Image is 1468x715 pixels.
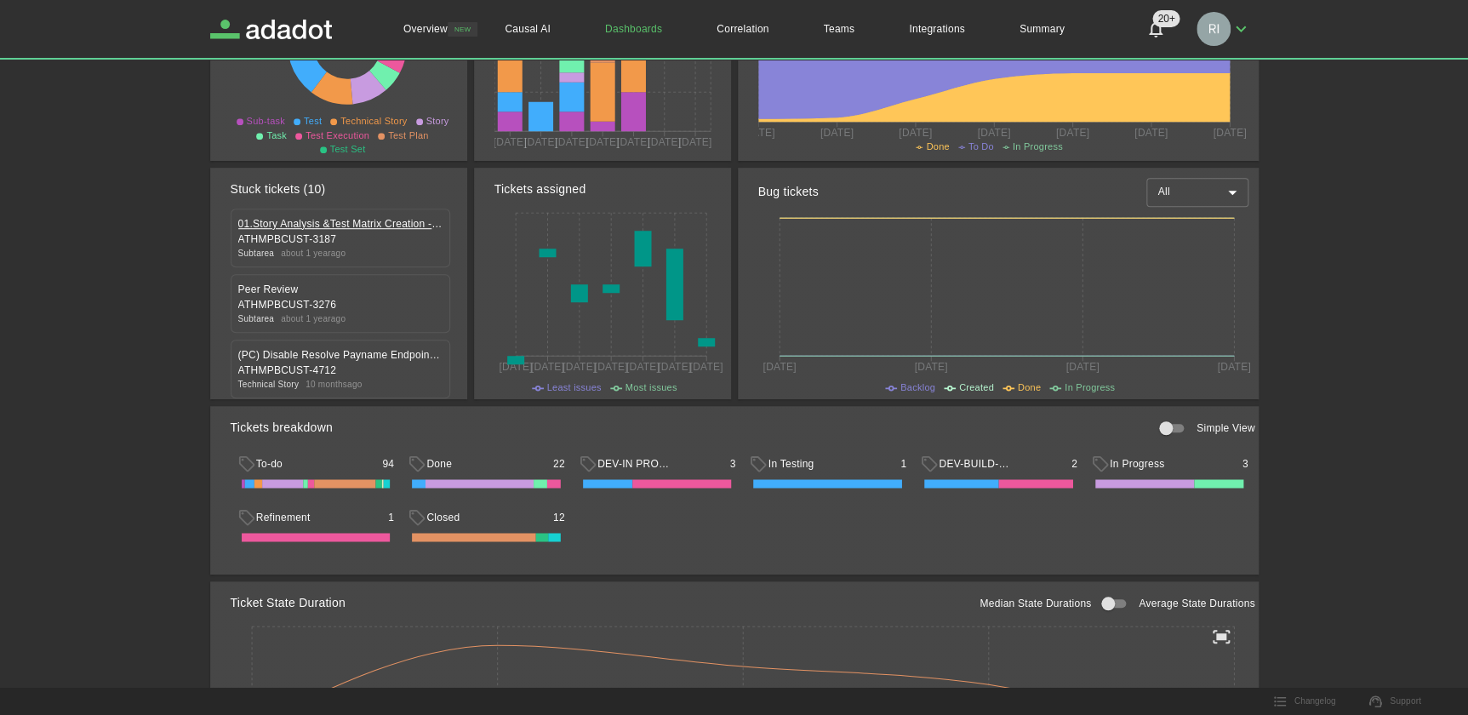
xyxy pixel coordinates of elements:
[231,419,333,437] h2: Tickets breakdown
[1065,382,1115,392] span: In Progress
[820,126,853,138] tspan: [DATE]
[281,247,346,260] p: about 1 year ago
[238,312,275,325] p: Subtarea
[238,282,443,297] a: Peer Review
[689,360,723,372] tspan: [DATE]
[1152,10,1180,27] span: 20+
[231,180,326,198] h2: Stuck tickets (10)
[741,126,774,138] tspan: [DATE]
[231,594,346,612] h2: Ticket State Duration
[899,126,932,138] tspan: [DATE]
[658,360,691,372] tspan: [DATE]
[238,378,300,391] p: Technical Story
[1197,420,1255,436] p: Simple View
[977,126,1010,138] tspan: [DATE]
[959,382,994,392] span: Created
[1190,7,1258,51] button: Richard Rodriguez
[388,130,429,140] span: Test Plan
[499,360,532,372] tspan: [DATE]
[238,297,443,312] h1: ATHMPBCUST-3276
[238,247,275,260] p: Subtarea
[238,216,443,232] a: 01.Story Analysis &Test Matrix Creation - QA
[1065,360,1099,372] tspan: [DATE]
[597,456,673,472] h4: DEV-IN PROGRESS
[914,360,947,372] tspan: [DATE]
[281,312,346,325] p: about 1 year ago
[1071,456,1077,472] span: 2
[980,596,1091,611] p: Median State Durations
[388,510,394,525] span: 1
[547,382,602,392] span: Least issues
[1139,596,1254,611] p: Average State Durations
[530,360,563,372] tspan: [DATE]
[330,144,366,154] span: Test Set
[210,20,333,39] a: Adadot Homepage
[768,456,814,472] h4: In Testing
[763,360,796,372] tspan: [DATE]
[1211,626,1231,647] svg: Expand/Details
[1055,126,1088,138] tspan: [DATE]
[426,510,460,525] h4: Closed
[523,135,557,147] tspan: [DATE]
[426,116,449,126] span: Story
[1242,456,1248,472] span: 3
[238,232,443,247] h1: ATHMPBCUST-3187
[939,456,1014,472] h4: DEV-BUILD-PACKAGE
[678,135,711,147] tspan: [DATE]
[900,456,906,472] span: 1
[256,510,311,525] h4: Refinement
[1264,689,1345,714] button: Changelog
[1217,360,1250,372] tspan: [DATE]
[1110,456,1164,472] h4: In Progress
[1013,141,1063,152] span: In Progress
[555,135,588,147] tspan: [DATE]
[926,141,949,152] span: Done
[306,130,369,140] span: Test Execution
[1359,689,1431,714] a: Support
[238,363,443,378] h1: ATHMPBCUST-4712
[493,135,526,147] tspan: [DATE]
[256,456,283,472] h4: To-do
[382,456,394,472] span: 94
[1197,12,1231,46] img: Richard Rodriguez
[730,456,736,472] span: 3
[1207,622,1236,651] button: expand chart
[1146,178,1248,207] div: select team
[238,347,443,363] a: (PC) Disable Resolve Payname Endpoint in CDK
[616,135,649,147] tspan: [DATE]
[553,456,565,472] span: 22
[585,135,619,147] tspan: [DATE]
[340,116,407,126] span: Technical Story
[494,180,586,198] h2: Tickets assigned
[625,360,659,372] tspan: [DATE]
[266,130,287,140] span: Task
[553,510,565,525] span: 12
[304,116,322,126] span: Test
[1018,382,1041,392] span: Done
[594,360,627,372] tspan: [DATE]
[758,183,819,201] h2: Bug tickets
[247,116,285,126] span: Sub-task
[1135,9,1176,49] button: Notifications
[563,360,596,372] tspan: [DATE]
[426,456,452,472] h4: Done
[306,378,362,391] p: 10 months ago
[625,382,677,392] span: Most issues
[900,382,935,392] span: Backlog
[968,141,994,152] span: To Do
[647,135,680,147] tspan: [DATE]
[1213,126,1246,138] tspan: [DATE]
[1134,126,1168,138] tspan: [DATE]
